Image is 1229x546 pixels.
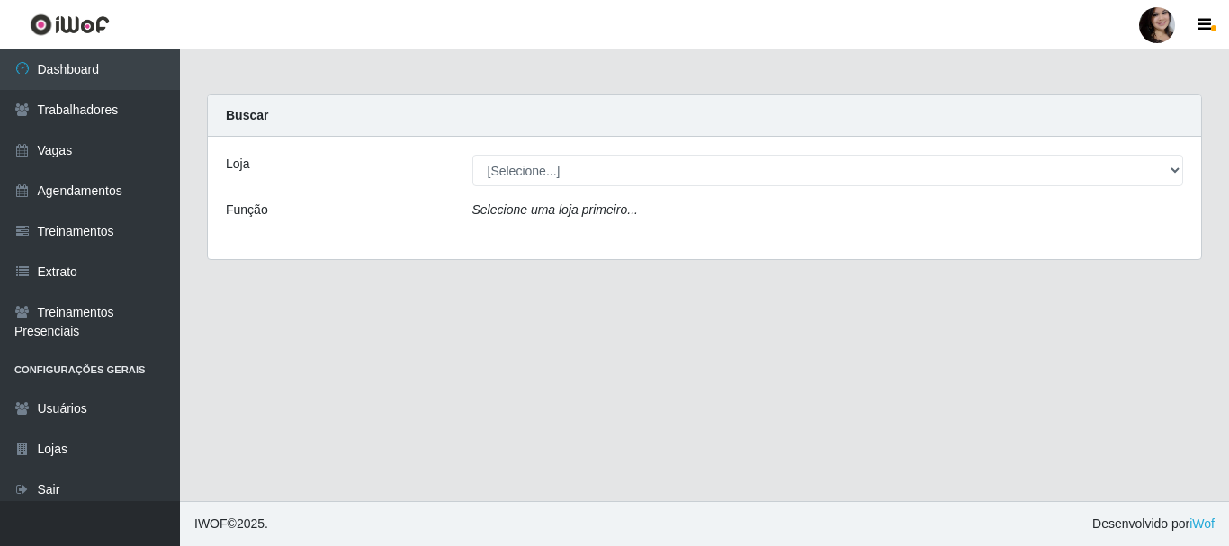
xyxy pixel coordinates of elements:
span: Desenvolvido por [1092,515,1215,533]
strong: Buscar [226,108,268,122]
label: Função [226,201,268,219]
span: IWOF [194,516,228,531]
img: CoreUI Logo [30,13,110,36]
i: Selecione uma loja primeiro... [472,202,638,217]
span: © 2025 . [194,515,268,533]
a: iWof [1189,516,1215,531]
label: Loja [226,155,249,174]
